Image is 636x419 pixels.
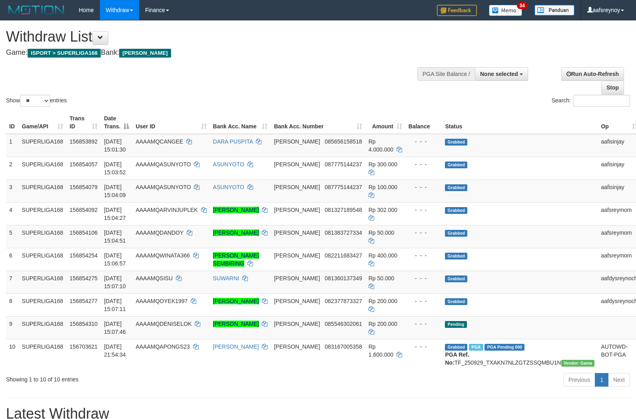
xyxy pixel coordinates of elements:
[517,2,528,9] span: 34
[70,321,98,327] span: 156854310
[6,293,19,316] td: 8
[409,229,439,237] div: - - -
[19,316,67,339] td: SUPERLIGA168
[369,252,397,259] span: Rp 400.000
[19,225,67,248] td: SUPERLIGA168
[28,49,101,58] span: ISPORT > SUPERLIGA168
[213,252,259,267] a: [PERSON_NAME] SEMBIRING
[70,343,98,350] span: 156703621
[274,229,320,236] span: [PERSON_NAME]
[6,29,416,45] h1: Withdraw List
[70,184,98,190] span: 156854079
[213,275,239,281] a: SUWARNI
[19,271,67,293] td: SUPERLIGA168
[104,321,126,335] span: [DATE] 15:07:46
[136,207,197,213] span: AAAAMQARVINJUPLEK
[70,138,98,145] span: 156853892
[274,321,320,327] span: [PERSON_NAME]
[601,81,624,94] a: Stop
[563,373,595,387] a: Previous
[325,252,362,259] span: Copy 082211683427 to clipboard
[274,252,320,259] span: [PERSON_NAME]
[445,230,467,237] span: Grabbed
[19,111,67,134] th: Game/API: activate to sort column ascending
[325,161,362,168] span: Copy 087775144237 to clipboard
[136,252,190,259] span: AAAAMQWINATA366
[136,161,191,168] span: AAAAMQASUNYOTO
[409,138,439,146] div: - - -
[369,343,393,358] span: Rp 1.600.000
[70,298,98,304] span: 156854277
[19,202,67,225] td: SUPERLIGA168
[213,321,259,327] a: [PERSON_NAME]
[552,95,630,107] label: Search:
[274,207,320,213] span: [PERSON_NAME]
[104,343,126,358] span: [DATE] 21:54:34
[274,298,320,304] span: [PERSON_NAME]
[325,298,362,304] span: Copy 082377873327 to clipboard
[274,138,320,145] span: [PERSON_NAME]
[369,184,397,190] span: Rp 100.000
[561,360,595,367] span: Vendor URL: https://trx31.1velocity.biz
[437,5,477,16] img: Feedback.jpg
[6,95,67,107] label: Show entries
[325,184,362,190] span: Copy 087775144237 to clipboard
[213,229,259,236] a: [PERSON_NAME]
[213,184,244,190] a: ASUNYOTO
[445,298,467,305] span: Grabbed
[445,139,467,146] span: Grabbed
[136,298,187,304] span: AAAAMQOYEK1997
[6,180,19,202] td: 3
[6,49,416,57] h4: Game: Bank:
[70,275,98,281] span: 156854275
[119,49,171,58] span: [PERSON_NAME]
[6,202,19,225] td: 4
[489,5,522,16] img: Button%20Memo.svg
[608,373,630,387] a: Next
[369,321,397,327] span: Rp 200.000
[104,298,126,312] span: [DATE] 15:07:11
[19,293,67,316] td: SUPERLIGA168
[484,344,524,351] span: PGA Pending
[70,161,98,168] span: 156854057
[409,160,439,168] div: - - -
[561,67,624,81] a: Run Auto-Refresh
[445,207,467,214] span: Grabbed
[445,275,467,282] span: Grabbed
[409,251,439,259] div: - - -
[369,229,395,236] span: Rp 50.000
[6,316,19,339] td: 9
[213,298,259,304] a: [PERSON_NAME]
[274,343,320,350] span: [PERSON_NAME]
[445,184,467,191] span: Grabbed
[132,111,209,134] th: User ID: activate to sort column ascending
[369,161,397,168] span: Rp 300.000
[369,275,395,281] span: Rp 50.000
[274,275,320,281] span: [PERSON_NAME]
[104,252,126,267] span: [DATE] 15:06:57
[6,111,19,134] th: ID
[6,134,19,157] td: 1
[6,248,19,271] td: 6
[19,248,67,271] td: SUPERLIGA168
[19,157,67,180] td: SUPERLIGA168
[409,274,439,282] div: - - -
[70,229,98,236] span: 156854106
[409,297,439,305] div: - - -
[417,67,475,81] div: PGA Site Balance /
[101,111,132,134] th: Date Trans.: activate to sort column descending
[6,372,259,383] div: Showing 1 to 10 of 10 entries
[104,161,126,176] span: [DATE] 15:03:52
[70,207,98,213] span: 156854092
[136,184,191,190] span: AAAAMQASUNYOTO
[325,343,362,350] span: Copy 083167005358 to clipboard
[369,298,397,304] span: Rp 200.000
[136,229,183,236] span: AAAAMQDANDOY
[445,253,467,259] span: Grabbed
[534,5,574,16] img: panduan.png
[469,344,483,351] span: Marked by aafchhiseyha
[104,184,126,198] span: [DATE] 15:04:09
[442,339,598,370] td: TF_250929_TXAKN7NLZGTZSSQMBU1N
[6,157,19,180] td: 2
[136,343,189,350] span: AAAAMQAPONGS23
